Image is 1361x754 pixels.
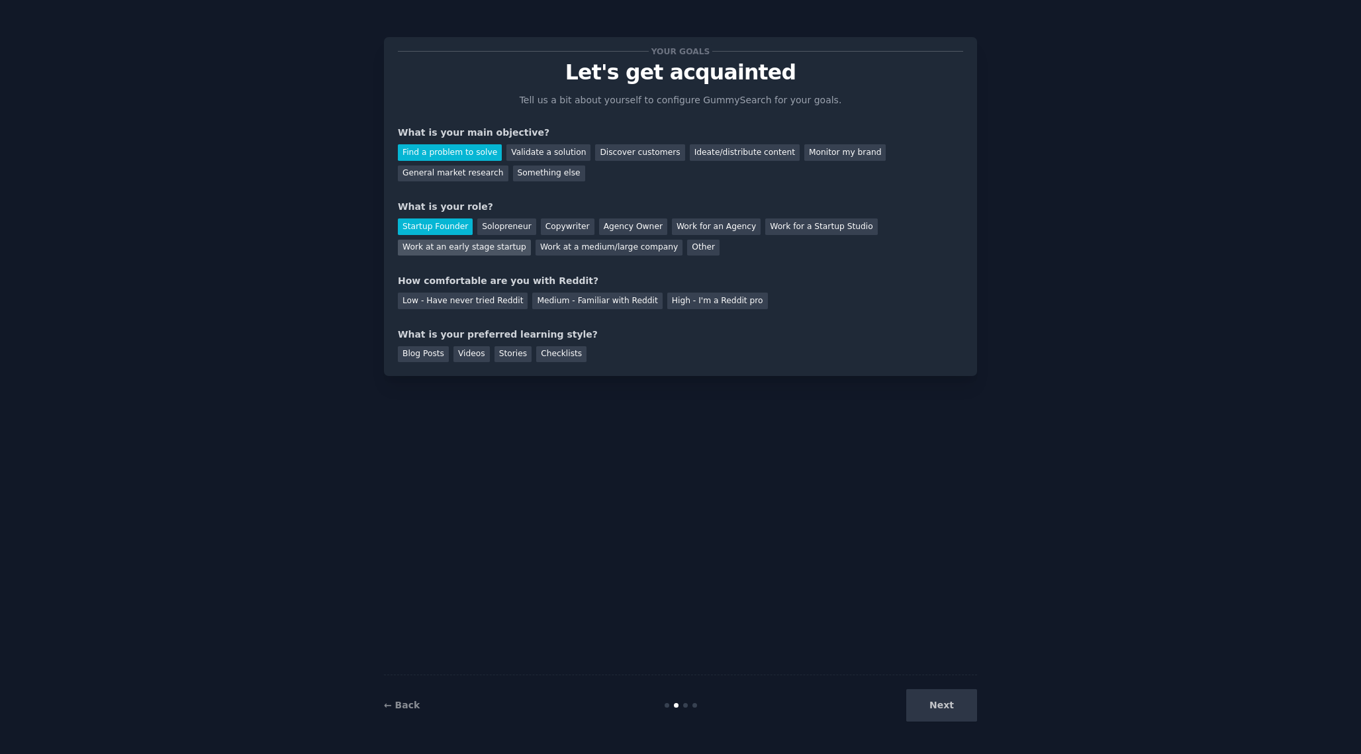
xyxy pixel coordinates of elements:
[398,144,502,161] div: Find a problem to solve
[398,346,449,363] div: Blog Posts
[494,346,532,363] div: Stories
[649,44,712,58] span: Your goals
[532,293,662,309] div: Medium - Familiar with Reddit
[506,144,590,161] div: Validate a solution
[536,346,587,363] div: Checklists
[595,144,684,161] div: Discover customers
[398,293,528,309] div: Low - Have never tried Reddit
[398,200,963,214] div: What is your role?
[690,144,800,161] div: Ideate/distribute content
[687,240,720,256] div: Other
[398,328,963,342] div: What is your preferred learning style?
[453,346,490,363] div: Videos
[398,165,508,182] div: General market research
[398,61,963,84] p: Let's get acquainted
[513,165,585,182] div: Something else
[541,218,594,235] div: Copywriter
[398,274,963,288] div: How comfortable are you with Reddit?
[514,93,847,107] p: Tell us a bit about yourself to configure GummySearch for your goals.
[384,700,420,710] a: ← Back
[398,240,531,256] div: Work at an early stage startup
[599,218,667,235] div: Agency Owner
[804,144,886,161] div: Monitor my brand
[398,218,473,235] div: Startup Founder
[765,218,877,235] div: Work for a Startup Studio
[477,218,536,235] div: Solopreneur
[667,293,768,309] div: High - I'm a Reddit pro
[398,126,963,140] div: What is your main objective?
[536,240,682,256] div: Work at a medium/large company
[672,218,761,235] div: Work for an Agency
